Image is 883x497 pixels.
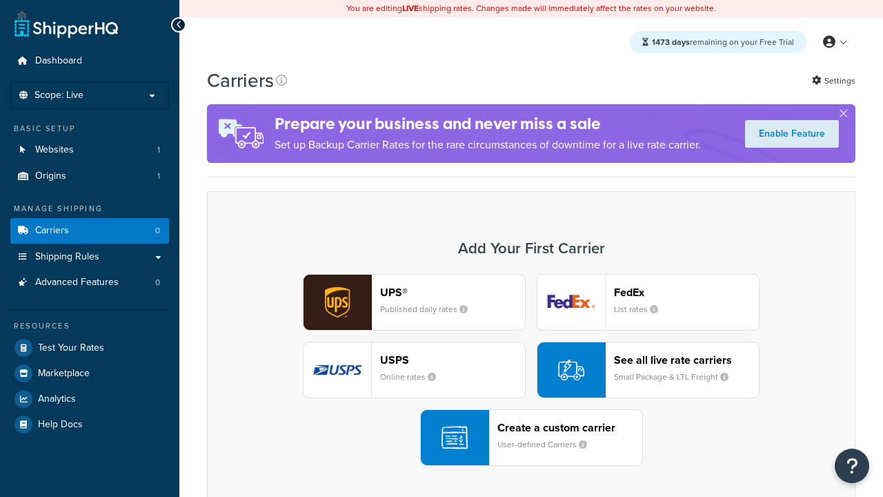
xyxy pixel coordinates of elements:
header: Create a custom carrier [497,421,642,434]
button: fedEx logoFedExList rates [537,274,760,331]
a: Carriers 0 [10,218,169,244]
img: icon-carrier-liverate-becf4550.svg [558,357,584,383]
span: Advanced Features [35,277,119,289]
a: Settings [812,71,855,90]
h3: Add Your First Carrier [221,240,841,257]
span: 0 [155,277,160,289]
a: Websites 1 [10,137,169,163]
button: Open Resource Center [835,449,869,483]
small: Published daily rates [380,303,479,315]
a: Analytics [10,387,169,411]
b: LIVE [402,2,419,14]
span: Help Docs [38,419,83,431]
img: ups logo [304,275,371,330]
div: Basic Setup [10,123,169,135]
a: Marketplace [10,361,169,386]
small: User-defined Carriers [497,438,598,451]
span: 1 [157,144,160,156]
small: List rates [614,303,669,315]
a: Test Your Rates [10,335,169,360]
button: Create a custom carrierUser-defined Carriers [420,409,643,466]
span: Test Your Rates [38,342,104,354]
a: Shipping Rules [10,244,169,270]
header: See all live rate carriers [614,353,759,367]
img: ad-rules-rateshop-fe6ec290ccb7230408bd80ed9643f0289d75e0ffd9eb532fc0e269fcd187b520.png [207,104,275,163]
a: Origins 1 [10,164,169,189]
span: 1 [157,170,160,182]
small: Online rates [380,371,447,383]
span: Marketplace [38,368,90,380]
div: Manage Shipping [10,203,169,215]
img: usps logo [304,342,371,398]
li: Carriers [10,218,169,244]
span: Dashboard [35,55,82,67]
span: Origins [35,170,66,182]
header: USPS [380,353,525,367]
small: Small Package & LTL Freight [614,371,740,383]
span: 0 [155,225,160,237]
p: Set up Backup Carrier Rates for the rare circumstances of downtime for a live rate carrier. [275,135,701,155]
img: icon-carrier-custom-c93b8a24.svg [441,425,468,451]
span: Shipping Rules [35,251,99,263]
header: FedEx [614,286,759,299]
a: Advanced Features 0 [10,270,169,295]
span: Websites [35,144,74,156]
header: UPS® [380,286,525,299]
span: Scope: Live [34,90,83,101]
div: remaining on your Free Trial [630,31,806,53]
a: Dashboard [10,48,169,74]
li: Advanced Features [10,270,169,295]
span: Analytics [38,393,76,405]
strong: 1473 days [652,36,690,48]
a: Enable Feature [745,120,839,148]
a: Help Docs [10,412,169,437]
button: usps logoUSPSOnline rates [303,342,526,398]
span: Carriers [35,225,69,237]
img: fedEx logo [537,275,605,330]
h1: Carriers [207,67,274,94]
a: ShipperHQ Home [14,10,118,38]
div: Resources [10,320,169,332]
li: Websites [10,137,169,163]
button: ups logoUPS®Published daily rates [303,274,526,331]
button: See all live rate carriersSmall Package & LTL Freight [537,342,760,398]
h4: Prepare your business and never miss a sale [275,113,701,135]
li: Origins [10,164,169,189]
